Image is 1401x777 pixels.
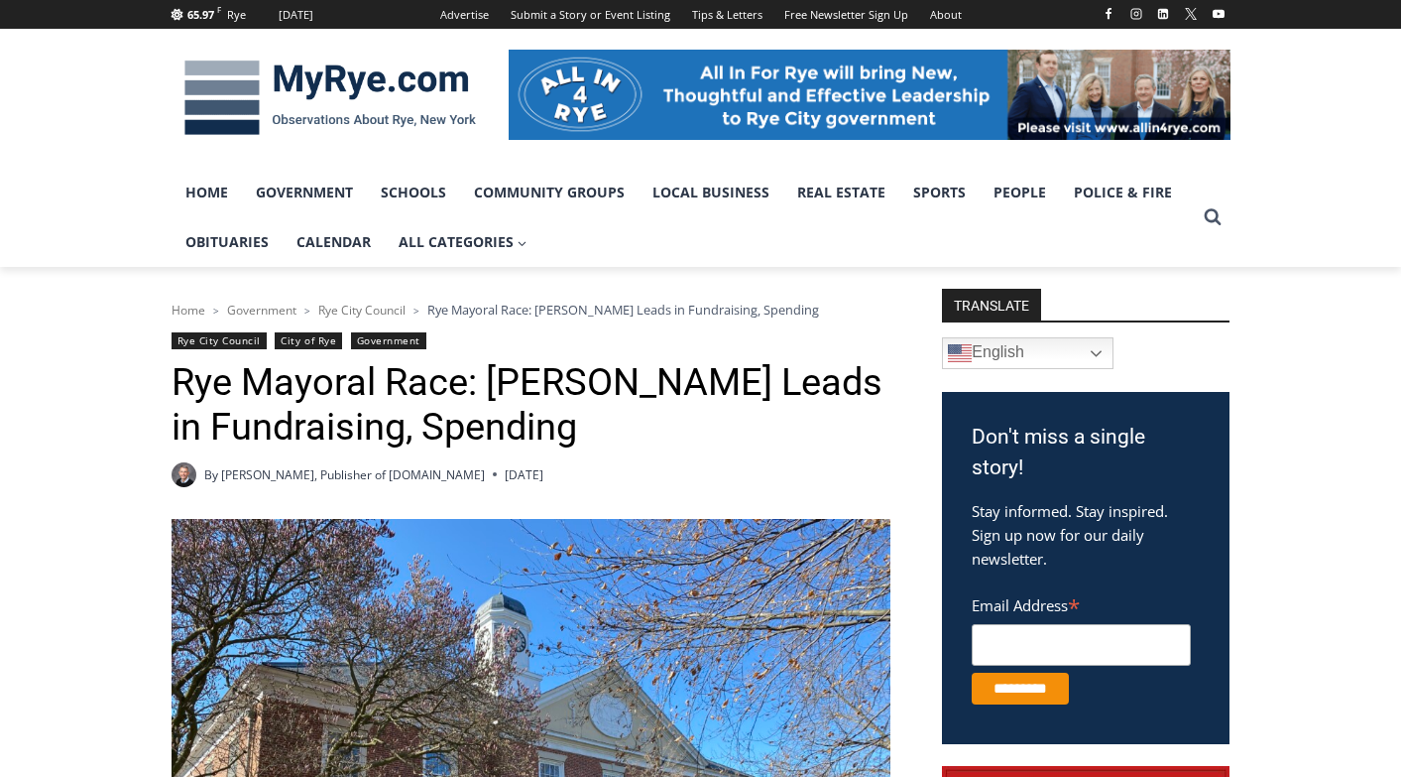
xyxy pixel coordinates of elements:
[172,360,890,451] h1: Rye Mayoral Race: [PERSON_NAME] Leads in Fundraising, Spending
[318,302,406,319] a: Rye City Council
[367,168,460,217] a: Schools
[783,168,899,217] a: Real Estate
[172,300,890,320] nav: Breadcrumbs
[1179,2,1203,26] a: X
[1097,2,1120,26] a: Facebook
[980,168,1060,217] a: People
[172,462,196,487] a: Author image
[351,332,426,349] a: Government
[972,499,1200,571] p: Stay informed. Stay inspired. Sign up now for our daily newsletter.
[172,47,489,150] img: MyRye.com
[942,337,1113,369] a: English
[172,217,283,267] a: Obituaries
[275,332,342,349] a: City of Rye
[187,7,214,22] span: 65.97
[227,6,246,24] div: Rye
[242,168,367,217] a: Government
[1195,199,1230,235] button: View Search Form
[399,231,527,253] span: All Categories
[972,585,1191,621] label: Email Address
[509,50,1230,139] img: All in for Rye
[1207,2,1230,26] a: YouTube
[1060,168,1186,217] a: Police & Fire
[221,466,485,483] a: [PERSON_NAME], Publisher of [DOMAIN_NAME]
[1124,2,1148,26] a: Instagram
[942,289,1041,321] strong: TRANSLATE
[227,302,296,319] a: Government
[172,168,1195,268] nav: Primary Navigation
[172,168,242,217] a: Home
[899,168,980,217] a: Sports
[505,465,543,484] time: [DATE]
[217,4,221,15] span: F
[279,6,313,24] div: [DATE]
[972,422,1200,484] h3: Don't miss a single story!
[213,304,219,318] span: >
[204,465,218,484] span: By
[460,168,639,217] a: Community Groups
[283,217,385,267] a: Calendar
[948,341,972,365] img: en
[639,168,783,217] a: Local Business
[385,217,541,267] a: All Categories
[304,304,310,318] span: >
[1151,2,1175,26] a: Linkedin
[427,301,819,319] span: Rye Mayoral Race: [PERSON_NAME] Leads in Fundraising, Spending
[413,304,419,318] span: >
[172,302,205,319] a: Home
[172,332,267,349] a: Rye City Council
